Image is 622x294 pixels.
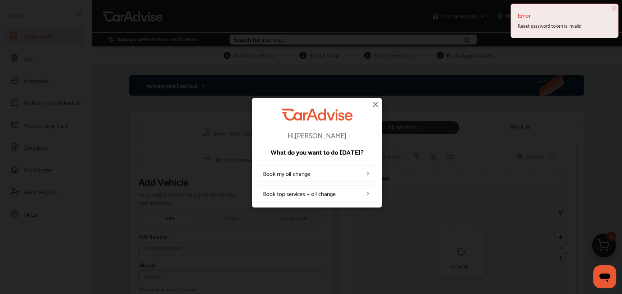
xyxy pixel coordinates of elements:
[258,165,376,182] a: Book my oil change
[612,6,617,11] span: ×
[518,10,611,21] h4: Error
[281,109,353,120] img: CarAdvise Logo
[365,191,371,197] img: left_arrow_icon.0f472efe.svg
[258,185,376,202] a: Book top services + oil change
[365,171,371,176] img: left_arrow_icon.0f472efe.svg
[593,265,616,288] iframe: Button to launch messaging window
[258,149,376,155] p: What do you want to do [DATE]?
[518,21,611,31] div: Reset password token is invalid
[371,100,380,109] img: close-icon.a004319c.svg
[258,132,376,139] p: Hi, [PERSON_NAME]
